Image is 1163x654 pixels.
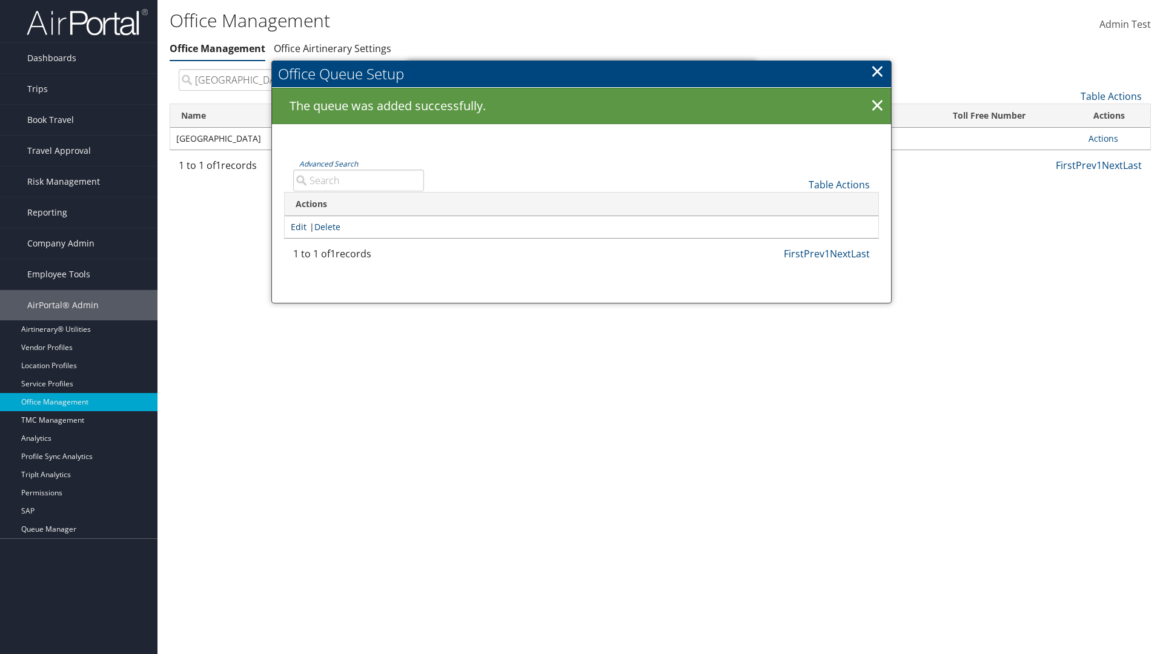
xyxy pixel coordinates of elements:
[272,88,891,124] div: The queue was added successfully.
[870,59,884,83] a: ×
[27,290,99,320] span: AirPortal® Admin
[293,246,424,267] div: 1 to 1 of records
[1056,159,1076,172] a: First
[179,158,406,179] div: 1 to 1 of records
[27,136,91,166] span: Travel Approval
[272,61,891,87] h2: Office Queue Setup
[314,221,340,233] a: Delete
[1076,159,1096,172] a: Prev
[1088,133,1118,144] a: Actions
[1102,159,1123,172] a: Next
[867,94,888,118] a: ×
[291,221,306,233] a: Edit
[293,170,424,191] input: Advanced Search
[27,43,76,73] span: Dashboards
[27,105,74,135] span: Book Travel
[285,216,878,238] td: |
[784,247,804,260] a: First
[170,104,369,128] th: Name: activate to sort column ascending
[27,74,48,104] span: Trips
[285,193,878,216] th: Actions
[27,8,148,36] img: airportal-logo.png
[216,159,221,172] span: 1
[170,128,369,150] td: [GEOGRAPHIC_DATA]
[1099,18,1151,31] span: Admin Test
[330,247,336,260] span: 1
[1082,104,1150,128] th: Actions
[299,159,358,169] a: Advanced Search
[1096,159,1102,172] a: 1
[179,69,406,91] input: Search
[1099,6,1151,44] a: Admin Test
[1081,90,1142,103] a: Table Actions
[851,247,870,260] a: Last
[274,42,391,55] a: Office Airtinerary Settings
[830,247,851,260] a: Next
[27,167,100,197] span: Risk Management
[804,247,824,260] a: Prev
[170,8,824,33] h1: Office Management
[27,197,67,228] span: Reporting
[27,259,90,289] span: Employee Tools
[27,228,94,259] span: Company Admin
[824,247,830,260] a: 1
[809,178,870,191] a: Table Actions
[1123,159,1142,172] a: Last
[942,104,1082,128] th: Toll Free Number: activate to sort column ascending
[170,42,265,55] a: Office Management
